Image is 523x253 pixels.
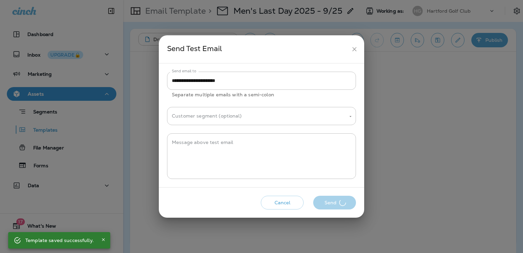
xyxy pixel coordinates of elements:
[99,236,107,244] button: Close
[172,69,196,74] label: Send email to
[172,91,351,99] p: Separate multiple emails with a semi-colon
[347,113,354,120] button: Open
[167,43,348,56] div: Send Test Email
[261,196,304,210] button: Cancel
[348,43,361,56] button: close
[25,234,94,246] div: Template saved successfully.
